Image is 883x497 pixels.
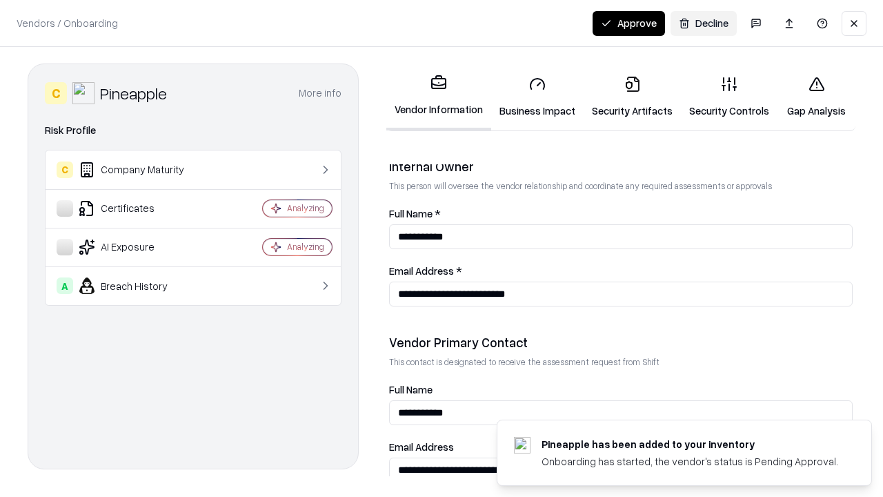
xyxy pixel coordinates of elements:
[45,82,67,104] div: C
[389,180,853,192] p: This person will oversee the vendor relationship and coordinate any required assessments or appro...
[389,384,853,395] label: Full Name
[57,277,221,294] div: Breach History
[389,442,853,452] label: Email Address
[491,65,584,129] a: Business Impact
[57,162,73,178] div: C
[389,208,853,219] label: Full Name *
[287,241,324,253] div: Analyzing
[72,82,95,104] img: Pineapple
[777,65,855,129] a: Gap Analysis
[593,11,665,36] button: Approve
[584,65,681,129] a: Security Artifacts
[57,200,221,217] div: Certificates
[671,11,737,36] button: Decline
[45,122,341,139] div: Risk Profile
[100,82,167,104] div: Pineapple
[542,437,838,451] div: Pineapple has been added to your inventory
[389,158,853,175] div: Internal Owner
[386,64,491,130] a: Vendor Information
[17,16,118,30] p: Vendors / Onboarding
[681,65,777,129] a: Security Controls
[389,356,853,368] p: This contact is designated to receive the assessment request from Shift
[514,437,530,454] img: pineappleenergy.com
[57,239,221,255] div: AI Exposure
[287,202,324,214] div: Analyzing
[57,277,73,294] div: A
[542,454,838,469] div: Onboarding has started, the vendor's status is Pending Approval.
[389,266,853,276] label: Email Address *
[299,81,341,106] button: More info
[57,162,221,178] div: Company Maturity
[389,334,853,351] div: Vendor Primary Contact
